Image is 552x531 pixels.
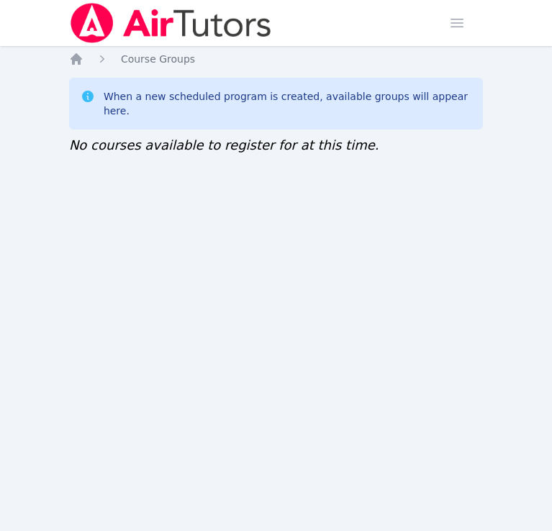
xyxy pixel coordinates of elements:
[104,89,471,118] div: When a new scheduled program is created, available groups will appear here.
[121,52,195,66] a: Course Groups
[69,137,379,153] span: No courses available to register for at this time.
[69,3,273,43] img: Air Tutors
[69,52,483,66] nav: Breadcrumb
[121,53,195,65] span: Course Groups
